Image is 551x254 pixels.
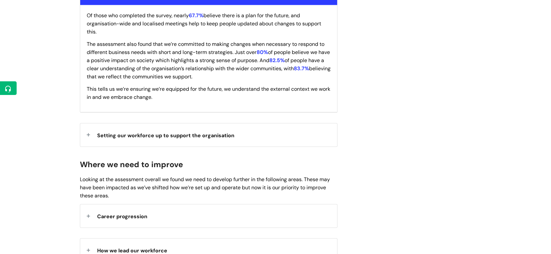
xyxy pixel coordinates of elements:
[87,41,324,56] span: The assessment also found that we’re committed to making changes when necessary to respond to dif...
[87,49,330,64] span: of people believe we have a positive impact on society which highlights a strong sense of purpose...
[97,132,234,139] span: Setting our workforce up to support the organisation
[294,65,309,72] strong: 83.7%
[80,176,330,199] span: Looking at the assessment overall we found we need to develop further in the following areas. The...
[87,65,331,80] span: believing that we reflect the communities we support.
[97,247,167,254] span: How we lead our workforce
[80,159,183,169] span: Where we need to improve
[87,12,189,19] span: Of those who completed the survey, nearly
[87,57,324,72] span: of people have a clear understanding of the organisation’s relationship with the wider communitie...
[87,86,330,100] span: This tells us we’re ensuring we’re equipped for the future, we understand the external context we...
[97,213,147,220] span: Career progression
[269,57,285,64] strong: 82.5%
[189,12,203,19] strong: 67.7%
[87,12,321,35] span: believe there is a plan for the future, and organisation-wide and localised meetings help to keep...
[257,49,268,56] strong: 80%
